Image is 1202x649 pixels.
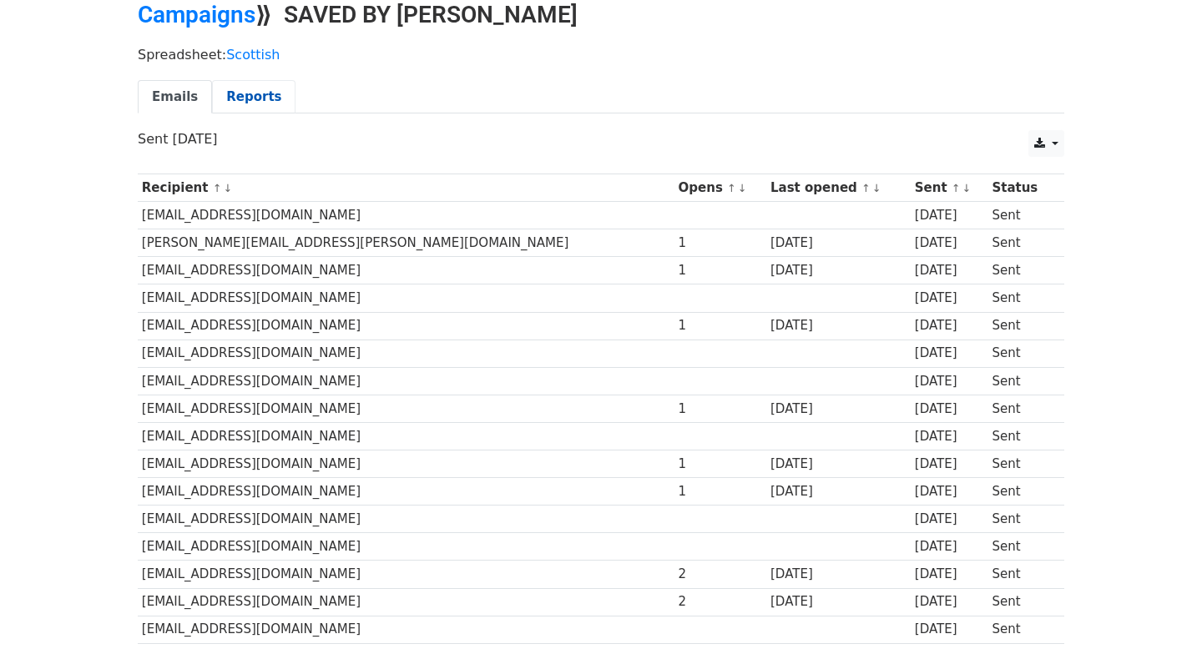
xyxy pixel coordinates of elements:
[915,344,984,363] div: [DATE]
[988,506,1055,533] td: Sent
[679,482,763,501] div: 1
[138,257,674,284] td: [EMAIL_ADDRESS][DOMAIN_NAME]
[988,588,1055,616] td: Sent
[872,182,881,194] a: ↓
[138,46,1064,63] p: Spreadsheet:
[727,182,736,194] a: ↑
[770,234,907,253] div: [DATE]
[770,316,907,335] div: [DATE]
[915,455,984,474] div: [DATE]
[213,182,222,194] a: ↑
[738,182,747,194] a: ↓
[138,284,674,312] td: [EMAIL_ADDRESS][DOMAIN_NAME]
[766,174,911,202] th: Last opened
[770,261,907,280] div: [DATE]
[138,395,674,422] td: [EMAIL_ADDRESS][DOMAIN_NAME]
[770,592,907,611] div: [DATE]
[988,312,1055,340] td: Sent
[988,533,1055,561] td: Sent
[679,565,763,584] div: 2
[988,257,1055,284] td: Sent
[138,422,674,450] td: [EMAIL_ADDRESS][DOMAIN_NAME]
[679,400,763,419] div: 1
[770,482,907,501] div: [DATE]
[138,533,674,561] td: [EMAIL_ADDRESS][DOMAIN_NAME]
[988,450,1055,478] td: Sent
[138,1,255,28] a: Campaigns
[962,182,972,194] a: ↓
[138,588,674,616] td: [EMAIL_ADDRESS][DOMAIN_NAME]
[915,289,984,308] div: [DATE]
[988,616,1055,643] td: Sent
[138,80,212,114] a: Emails
[1119,569,1202,649] iframe: Chat Widget
[988,478,1055,506] td: Sent
[952,182,961,194] a: ↑
[138,202,674,229] td: [EMAIL_ADDRESS][DOMAIN_NAME]
[226,47,280,63] a: Scottish
[861,182,871,194] a: ↑
[915,537,984,556] div: [DATE]
[138,312,674,340] td: [EMAIL_ADDRESS][DOMAIN_NAME]
[138,478,674,506] td: [EMAIL_ADDRESS][DOMAIN_NAME]
[915,234,984,253] div: [DATE]
[915,510,984,529] div: [DATE]
[138,561,674,588] td: [EMAIL_ADDRESS][DOMAIN_NAME]
[138,367,674,395] td: [EMAIL_ADDRESS][DOMAIN_NAME]
[679,234,763,253] div: 1
[138,450,674,478] td: [EMAIL_ADDRESS][DOMAIN_NAME]
[988,229,1055,257] td: Sent
[138,340,674,367] td: [EMAIL_ADDRESS][DOMAIN_NAME]
[915,400,984,419] div: [DATE]
[911,174,988,202] th: Sent
[679,261,763,280] div: 1
[679,316,763,335] div: 1
[138,1,1064,29] h2: ⟫ SAVED BY [PERSON_NAME]
[223,182,232,194] a: ↓
[915,206,984,225] div: [DATE]
[915,592,984,611] div: [DATE]
[915,261,984,280] div: [DATE]
[988,395,1055,422] td: Sent
[915,316,984,335] div: [DATE]
[138,616,674,643] td: [EMAIL_ADDRESS][DOMAIN_NAME]
[915,482,984,501] div: [DATE]
[988,422,1055,450] td: Sent
[679,592,763,611] div: 2
[915,372,984,391] div: [DATE]
[988,202,1055,229] td: Sent
[770,400,907,419] div: [DATE]
[138,506,674,533] td: [EMAIL_ADDRESS][DOMAIN_NAME]
[679,455,763,474] div: 1
[988,340,1055,367] td: Sent
[915,565,984,584] div: [DATE]
[212,80,295,114] a: Reports
[770,565,907,584] div: [DATE]
[138,229,674,257] td: [PERSON_NAME][EMAIL_ADDRESS][PERSON_NAME][DOMAIN_NAME]
[138,130,1064,148] p: Sent [DATE]
[988,367,1055,395] td: Sent
[915,620,984,639] div: [DATE]
[770,455,907,474] div: [DATE]
[674,174,766,202] th: Opens
[138,174,674,202] th: Recipient
[988,561,1055,588] td: Sent
[988,174,1055,202] th: Status
[988,284,1055,312] td: Sent
[915,427,984,446] div: [DATE]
